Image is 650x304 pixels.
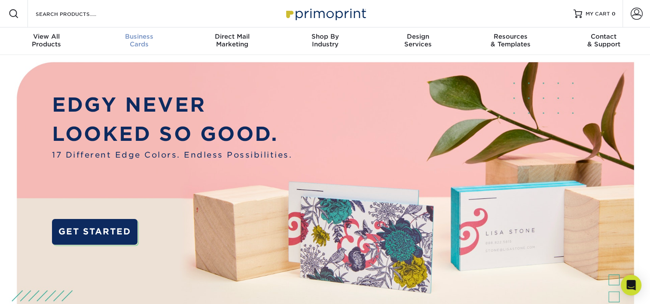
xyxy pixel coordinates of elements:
[35,9,119,19] input: SEARCH PRODUCTS.....
[612,11,616,17] span: 0
[52,219,137,245] a: GET STARTED
[282,4,368,23] img: Primoprint
[557,33,650,40] span: Contact
[586,10,610,18] span: MY CART
[464,33,557,48] div: & Templates
[93,33,186,48] div: Cards
[372,33,464,40] span: Design
[372,33,464,48] div: Services
[278,27,371,55] a: Shop ByIndustry
[372,27,464,55] a: DesignServices
[621,275,641,295] div: Open Intercom Messenger
[278,33,371,48] div: Industry
[93,27,186,55] a: BusinessCards
[464,33,557,40] span: Resources
[186,27,278,55] a: Direct MailMarketing
[557,27,650,55] a: Contact& Support
[464,27,557,55] a: Resources& Templates
[557,33,650,48] div: & Support
[52,149,292,161] span: 17 Different Edge Colors. Endless Possibilities.
[52,119,292,149] p: LOOKED SO GOOD.
[278,33,371,40] span: Shop By
[52,90,292,119] p: EDGY NEVER
[93,33,186,40] span: Business
[186,33,278,48] div: Marketing
[186,33,278,40] span: Direct Mail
